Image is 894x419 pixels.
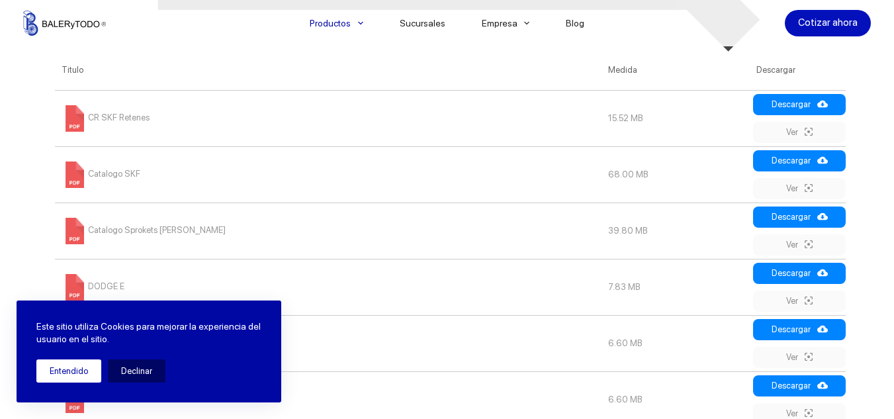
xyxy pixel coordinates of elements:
[753,234,846,256] a: Ver
[23,11,106,36] img: Balerytodo
[753,263,846,284] a: Descargar
[62,169,140,179] a: Catalogo SKF
[753,347,846,368] a: Ver
[602,146,750,203] td: 68.00 MB
[36,359,101,383] button: Entendido
[753,122,846,143] a: Ver
[62,281,124,291] a: DODGE E
[602,259,750,315] td: 7.83 MB
[753,178,846,199] a: Ver
[753,375,846,396] a: Descargar
[602,315,750,371] td: 6.60 MB
[62,225,226,235] a: Catalogo Sprokets [PERSON_NAME]
[753,291,846,312] a: Ver
[753,319,846,340] a: Descargar
[785,10,871,36] a: Cotizar ahora
[55,50,602,90] th: Titulo
[753,150,846,171] a: Descargar
[602,203,750,259] td: 39.80 MB
[36,320,261,346] p: Este sitio utiliza Cookies para mejorar la experiencia del usuario en el sitio.
[753,207,846,228] a: Descargar
[108,359,165,383] button: Declinar
[62,113,150,122] a: CR SKF Retenes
